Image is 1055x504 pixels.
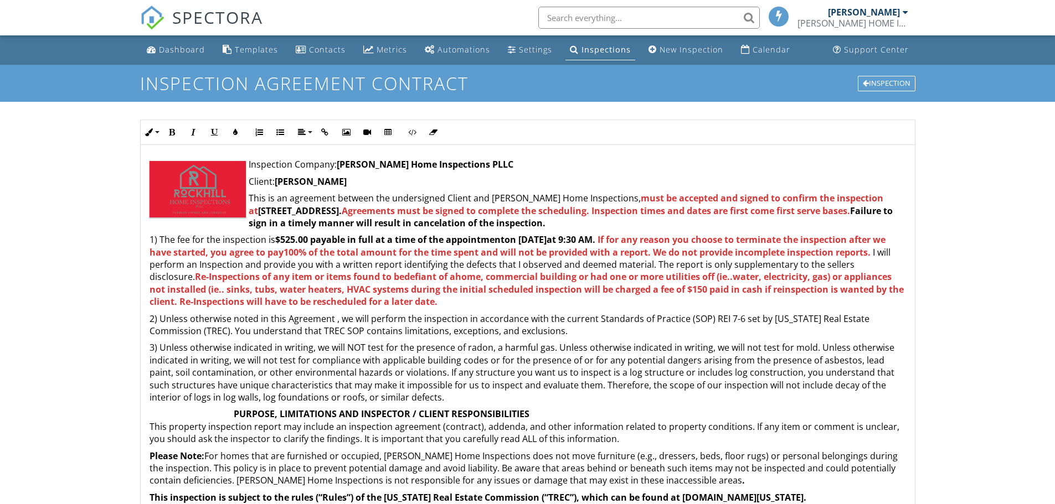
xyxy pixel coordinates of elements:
p: This is an agreement between the undersigned Client and [PERSON_NAME] Home Inspections, [150,192,906,229]
button: Align [294,122,315,143]
a: Contacts [291,40,350,60]
button: Italic (Ctrl+I) [183,122,204,143]
strong: at 9:30 AM. [547,233,595,246]
div: Contacts [309,44,346,55]
div: New Inspection [660,44,723,55]
div: Automations [438,44,490,55]
strong: We do not provide incomplete inspection reports. [653,246,871,258]
a: Settings [503,40,557,60]
div: ROCKHILL HOME INSPECTIONS PLLC [797,18,908,29]
a: Automations (Basic) [420,40,495,60]
button: Bold (Ctrl+B) [162,122,183,143]
div: Settings [519,44,552,55]
button: Ordered List [249,122,270,143]
strong: Please Note: [150,450,204,462]
a: Calendar [737,40,795,60]
a: Support Center [828,40,913,60]
a: Dashboard [142,40,209,60]
b: Re-Inspections of any item or items found to be [195,271,404,283]
div: Inspection [858,76,915,91]
strong: payable in full at a time of the appointment [310,233,505,246]
div: Support Center [844,44,909,55]
button: Insert Image (Ctrl+P) [336,122,357,143]
button: Unordered List [270,122,291,143]
button: Underline (Ctrl+U) [204,122,225,143]
img: RED_FOIL_SAMPLE.jpg [150,161,246,217]
button: Code View [402,122,423,143]
a: SPECTORA [140,15,263,38]
p: This property inspection report may include an inspection agreement (contract), addenda, and othe... [150,408,906,445]
a: New Inspection [644,40,728,60]
strong: This inspection is subject to the rules (“Rules”) of the [US_STATE] Real Estate Commission (“TREC... [150,491,806,503]
strong: . [742,474,745,486]
b: If for any reason you choose to terminate the inspection after we have started, you agree to pay [150,233,886,258]
span: must be accepted and signed to confirm the inspection at [249,192,883,216]
p: 3) Unless otherwise indicated in writing, we will NOT test for the presence of radon, a harmful g... [150,341,906,403]
div: [PERSON_NAME] [828,7,900,18]
p: For homes that are furnished or occupied, [PERSON_NAME] Home Inspections does not move furniture ... [150,450,906,487]
span: SPECTORA [172,6,263,29]
p: Inspection Company: [150,158,906,170]
div: Calendar [753,44,790,55]
button: Insert Table [378,122,399,143]
p: 2) Unless otherwise noted in this Agreement , we will perform the inspection in accordance with t... [150,313,906,337]
b: home, commercial building or had one or more utilities off (ie..water, electricity, gas) or appli... [150,271,904,308]
a: Metrics [359,40,411,60]
button: Clear Formatting [423,122,444,143]
button: Inline Style [141,122,162,143]
button: Colors [225,122,246,143]
button: Insert Link (Ctrl+K) [315,122,336,143]
strong: [STREET_ADDRESS] [258,205,339,217]
span: defiant of a [404,271,455,283]
span: Agreements must be signed to complete the scheduling. Inspection times and dates are first come f... [342,205,850,217]
a: Inspections [565,40,635,60]
b: 100% of the total amount for the time spent and will not be provided with a report. [284,246,651,258]
a: Templates [218,40,282,60]
strong: [PERSON_NAME] [275,175,347,188]
div: Metrics [377,44,407,55]
p: Client: [150,175,906,188]
img: The Best Home Inspection Software - Spectora [140,6,164,30]
input: Search everything... [538,7,760,29]
strong: [PERSON_NAME] Home Inspections PLLC [337,158,513,170]
button: Insert Video [357,122,378,143]
strong: $525.00 [275,233,308,246]
p: 1) The fee for the inspection is I will perform an Inspection and provide you with a written repo... [150,233,906,308]
strong: PURPOSE, LIMITATIONS AND INSPECTOR / CLIENT RESPONSIBILITIES [234,408,529,420]
strong: . Failure to sign in a timely manner will result in cancelation of the inspection. [249,205,893,229]
h1: Inspection Agreement Contract [140,74,915,93]
a: Inspection [858,77,915,87]
div: Templates [235,44,278,55]
div: Inspections [581,44,631,55]
strong: on [DATE] [505,233,547,246]
div: Dashboard [159,44,205,55]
